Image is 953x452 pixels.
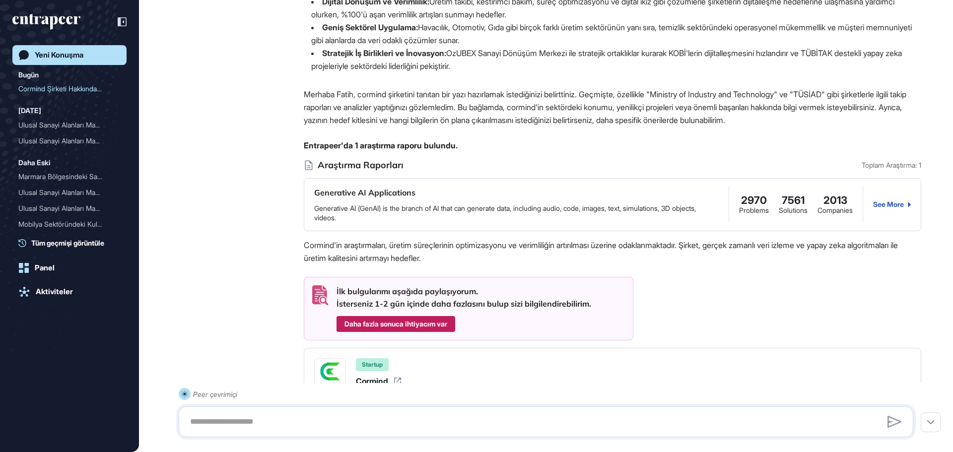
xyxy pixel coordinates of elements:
div: Ulusal Sanayi Alanları Ma... [18,200,113,216]
div: Aktiviteler [36,287,73,296]
img: Cormind-logo [315,359,345,389]
div: Mobilya Sektöründeki Kullanım Senaryoları Örnekleri [18,216,121,232]
div: Yeni Konuşma [35,51,83,60]
div: Daha Eski [18,157,51,169]
div: Toplam Araştırma: 1 [862,161,921,169]
div: Startup [356,358,389,371]
div: Ulusal Sanayi Alanları Master Planı (2025) Haber Takibi [18,133,121,149]
div: Cormind Şirketi Hakkında Tanıtım Yazısı [18,81,121,97]
div: Ulusal Sanayi Alanları Master Planı (2025) Haftalık İzleme Raporu [18,117,121,133]
div: Ulusal Sanayi Alanları Master Planı Haber ve Gelişmeleri Takip Etme [18,185,121,200]
div: Bugün [18,69,39,81]
div: entrapeer-logo [12,14,80,30]
div: Araştırma Raporları [304,159,921,171]
div: 2013 [823,194,847,207]
p: Merhaba Fatih, cormind şirketini tanıtan bir yazı hazırlamak istediğinizi belirttiniz. Geçmişte, ... [304,88,921,127]
div: Mobilya Sektöründeki Kull... [18,216,113,232]
div: Solutions [779,206,808,214]
a: Panel [12,258,127,278]
div: Generative AI Applications [314,187,415,199]
div: 7561 [782,194,805,207]
div: Ulusal Sanayi Alanları Master Planı Bilgisi [18,200,121,216]
strong: Stratejik İş Birlikleri ve İnovasyon: [322,48,446,58]
div: Marmara Bölgesindeki Sanayinin Anadolu'ya Taşınması [18,169,121,185]
li: OzUBEX Sanayi Dönüşüm Merkezi ile stratejik ortaklıklar kurarak KOBİ'lerin dijitalleşmesini hızla... [304,47,921,72]
div: Ulusal Sanayi Alanları Ma... [18,133,113,149]
div: Ulusal Sanayi Alanları Ma... [18,117,113,133]
div: Problems [739,206,769,214]
p: Cormind'in araştırmaları, üretim süreçlerinin optimizasyonu ve verimliliğin artırılması üzerine o... [304,239,921,264]
div: Generative AI (GenAI) is the branch of AI that can generate data, including audio, code, images, ... [314,203,719,223]
div: 2970 [741,194,767,207]
div: Cormind [356,377,388,385]
div: Companies [817,206,853,214]
a: Aktiviteler [12,282,127,302]
div: Ulusal Sanayi Alanları Ma... [18,185,113,200]
div: Daha fazla sonuca ihtiyacım var [337,316,455,332]
div: See More [873,200,911,208]
strong: Geniş Sektörel Uygulama: [322,22,418,32]
div: Panel [35,263,55,272]
div: Peer çevrimiçi [193,388,237,400]
div: [DATE] [18,105,41,117]
span: Tüm geçmişi görüntüle [31,238,104,248]
li: Havacılık, Otomotiv, Gıda gibi birçok farklı üretim sektörünün yanı sıra, temizlik sektöründeki o... [304,21,921,47]
a: Yeni Konuşma [12,45,127,65]
div: Entrapeer'da 1 araştırma raporu bulundu. [304,139,921,152]
div: Marmara Bölgesindeki Sana... [18,169,113,185]
div: İlk bulgularımı aşağıda paylaşıyorum. İsterseniz 1-2 gün içinde daha fazlasını bulup sizi bilgile... [337,285,591,311]
a: Tüm geçmişi görüntüle [18,238,127,248]
div: Cormind Şirketi Hakkında ... [18,81,113,97]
